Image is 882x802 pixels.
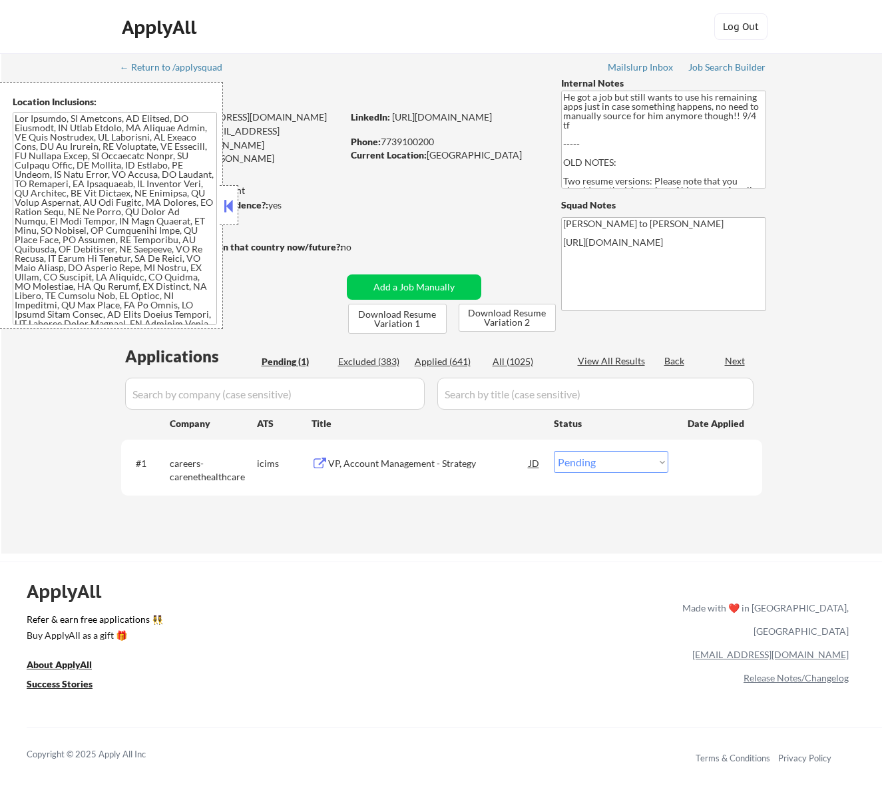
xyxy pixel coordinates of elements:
[688,63,766,72] div: Job Search Builder
[170,457,257,483] div: careers-carenethealthcare
[493,355,559,368] div: All (1025)
[341,240,379,254] div: no
[351,149,427,161] strong: Current Location:
[120,62,235,75] a: ← Return to /applysquad
[125,378,425,410] input: Search by company (case sensitive)
[312,417,541,430] div: Title
[677,596,849,643] div: Made with ❤️ in [GEOGRAPHIC_DATA], [GEOGRAPHIC_DATA]
[459,304,556,332] button: Download Resume Variation 2
[27,659,92,670] u: About ApplyAll
[136,457,159,470] div: #1
[744,672,849,683] a: Release Notes/Changelog
[13,95,218,109] div: Location Inclusions:
[120,63,235,72] div: ← Return to /applysquad
[125,348,257,364] div: Applications
[121,87,395,103] div: [PERSON_NAME]
[257,457,312,470] div: icims
[122,16,200,39] div: ApplyAll
[696,753,770,763] a: Terms & Conditions
[27,580,116,603] div: ApplyAll
[664,354,686,368] div: Back
[437,378,754,410] input: Search by title (case sensitive)
[351,135,539,149] div: 7739100200
[170,417,257,430] div: Company
[688,417,746,430] div: Date Applied
[561,77,766,90] div: Internal Notes
[262,355,328,368] div: Pending (1)
[688,62,766,75] a: Job Search Builder
[608,62,674,75] a: Mailslurp Inbox
[347,274,481,300] button: Add a Job Manually
[338,355,405,368] div: Excluded (383)
[578,354,649,368] div: View All Results
[554,411,668,435] div: Status
[27,615,404,629] a: Refer & earn free applications 👯‍♀️
[27,629,160,645] a: Buy ApplyAll as a gift 🎁
[608,63,674,72] div: Mailslurp Inbox
[778,753,831,763] a: Privacy Policy
[328,457,529,470] div: VP, Account Management - Strategy
[692,649,849,660] a: [EMAIL_ADDRESS][DOMAIN_NAME]
[27,658,110,675] a: About ApplyAll
[351,111,390,123] strong: LinkedIn:
[27,631,160,640] div: Buy ApplyAll as a gift 🎁
[528,451,541,475] div: JD
[27,677,110,694] a: Success Stories
[392,111,492,123] a: [URL][DOMAIN_NAME]
[561,199,766,212] div: Squad Notes
[351,136,381,147] strong: Phone:
[725,354,746,368] div: Next
[415,355,481,368] div: Applied (641)
[351,149,539,162] div: [GEOGRAPHIC_DATA]
[27,678,93,689] u: Success Stories
[348,304,447,334] button: Download Resume Variation 1
[257,417,312,430] div: ATS
[714,13,768,40] button: Log Out
[27,748,180,761] div: Copyright © 2025 Apply All Inc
